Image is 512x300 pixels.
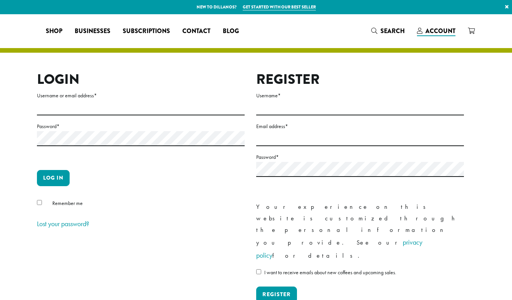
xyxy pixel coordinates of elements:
[37,219,89,228] a: Lost your password?
[425,27,455,35] span: Account
[37,122,245,131] label: Password
[256,71,464,88] h2: Register
[182,27,210,36] span: Contact
[256,269,261,274] input: I want to receive emails about new coffees and upcoming sales.
[40,25,68,37] a: Shop
[256,122,464,131] label: Email address
[256,201,464,262] p: Your experience on this website is customized through the personal information you provide. See o...
[380,27,405,35] span: Search
[52,200,83,207] span: Remember me
[123,27,170,36] span: Subscriptions
[365,25,411,37] a: Search
[46,27,62,36] span: Shop
[256,238,422,260] a: privacy policy
[37,71,245,88] h2: Login
[243,4,316,10] a: Get started with our best seller
[264,269,396,276] span: I want to receive emails about new coffees and upcoming sales.
[37,170,70,186] button: Log in
[75,27,110,36] span: Businesses
[256,152,464,162] label: Password
[256,91,464,100] label: Username
[223,27,239,36] span: Blog
[37,91,245,100] label: Username or email address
